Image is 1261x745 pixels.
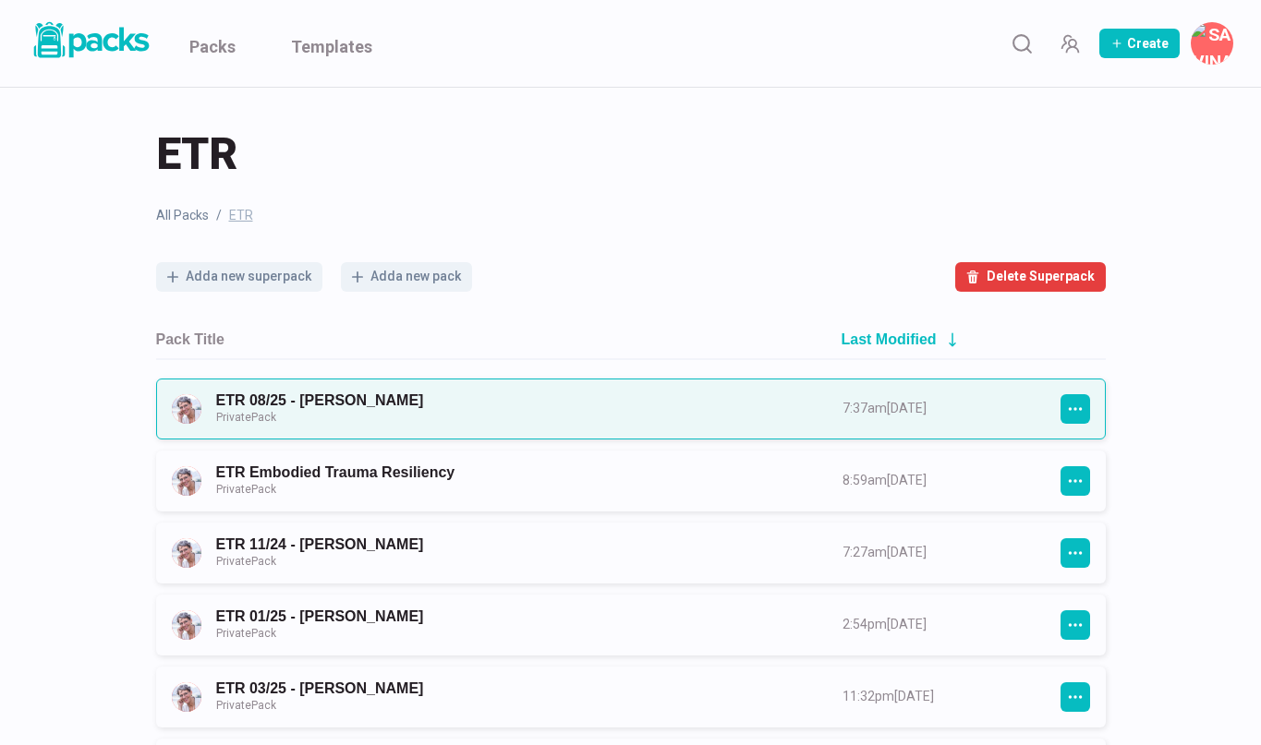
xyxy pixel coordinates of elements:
[156,262,322,292] button: Adda new superpack
[955,262,1106,292] button: Delete Superpack
[28,18,152,62] img: Packs logo
[28,18,152,68] a: Packs logo
[842,330,937,348] h2: Last Modified
[156,206,209,225] a: All Packs
[216,206,222,225] span: /
[156,125,237,184] span: ETR
[1003,25,1040,62] button: Search
[341,262,472,292] button: Adda new pack
[1191,22,1233,65] button: Savina Tilmann
[156,206,1106,225] nav: breadcrumb
[1099,29,1180,58] button: Create Pack
[156,330,224,348] h2: Pack Title
[1051,25,1088,62] button: Manage Team Invites
[229,206,253,225] span: ETR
